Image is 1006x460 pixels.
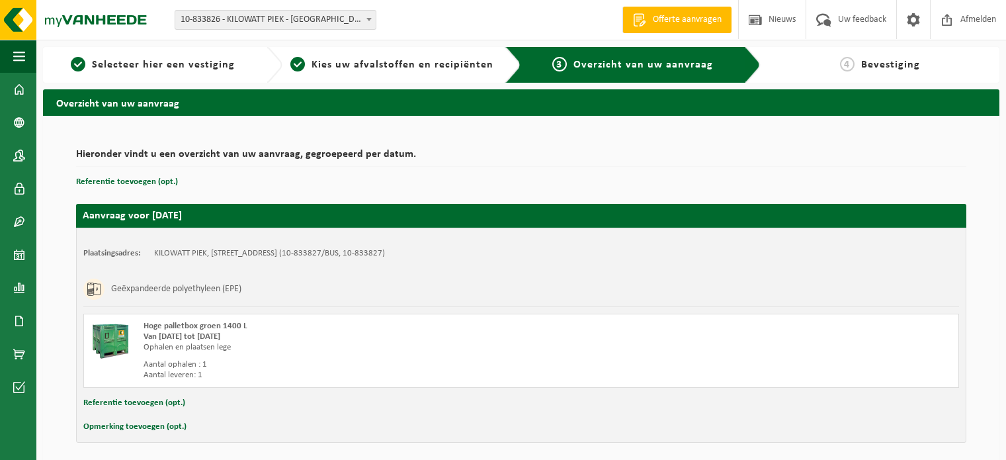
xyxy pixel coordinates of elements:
[840,57,855,71] span: 4
[144,322,247,330] span: Hoge palletbox groen 1400 L
[83,418,187,436] button: Opmerking toevoegen (opt.)
[154,248,385,259] td: KILOWATT PIEK, [STREET_ADDRESS] (10-833827/BUS, 10-833827)
[76,149,966,167] h2: Hieronder vindt u een overzicht van uw aanvraag, gegroepeerd per datum.
[289,57,495,73] a: 2Kies uw afvalstoffen en recipiënten
[650,13,725,26] span: Offerte aanvragen
[43,89,999,115] h2: Overzicht van uw aanvraag
[83,249,141,257] strong: Plaatsingsadres:
[91,321,130,361] img: PB-HB-1400-HPE-GN-01.png
[622,7,732,33] a: Offerte aanvragen
[144,359,574,370] div: Aantal ophalen : 1
[144,332,220,341] strong: Van [DATE] tot [DATE]
[175,10,376,30] span: 10-833826 - KILOWATT PIEK - OOSTDUINKERKE
[144,342,574,353] div: Ophalen en plaatsen lege
[290,57,305,71] span: 2
[83,394,185,412] button: Referentie toevoegen (opt.)
[50,57,256,73] a: 1Selecteer hier een vestiging
[552,57,567,71] span: 3
[111,279,241,300] h3: Geëxpandeerde polyethyleen (EPE)
[76,173,178,191] button: Referentie toevoegen (opt.)
[92,60,235,70] span: Selecteer hier een vestiging
[83,210,182,221] strong: Aanvraag voor [DATE]
[71,57,85,71] span: 1
[175,11,376,29] span: 10-833826 - KILOWATT PIEK - OOSTDUINKERKE
[144,370,574,381] div: Aantal leveren: 1
[573,60,713,70] span: Overzicht van uw aanvraag
[861,60,920,70] span: Bevestiging
[312,60,493,70] span: Kies uw afvalstoffen en recipiënten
